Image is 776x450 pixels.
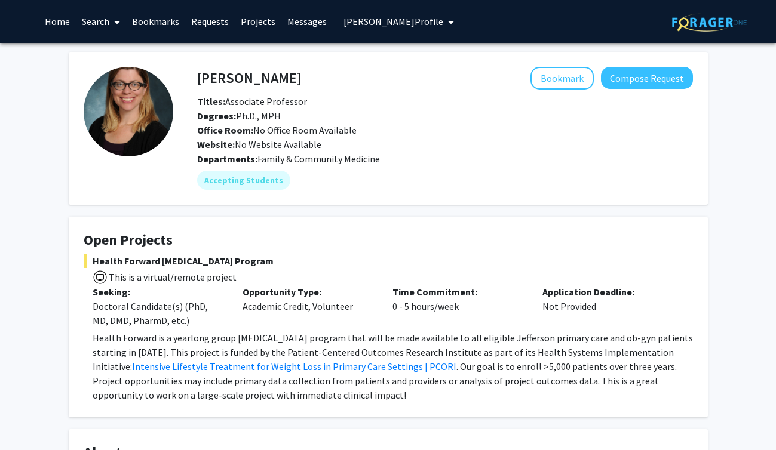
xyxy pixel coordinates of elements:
[257,153,380,165] span: Family & Community Medicine
[725,396,767,441] iframe: Chat
[542,285,674,299] p: Application Deadline:
[185,1,235,42] a: Requests
[197,138,235,150] b: Website:
[108,271,237,283] span: This is a virtual/remote project
[392,285,525,299] p: Time Commitment:
[197,153,257,165] b: Departments:
[243,285,375,299] p: Opportunity Type:
[533,285,683,328] div: Not Provided
[132,360,456,372] a: Intensive Lifestyle Treatment for Weight Loss in Primary Care Settings | PCORI
[197,110,281,122] span: Ph.D., MPH
[126,1,185,42] a: Bookmarks
[197,110,236,122] b: Degrees:
[530,67,594,90] button: Add Amy Cunningham to Bookmarks
[235,1,281,42] a: Projects
[84,232,693,249] h4: Open Projects
[343,16,443,27] span: [PERSON_NAME] Profile
[601,67,693,89] button: Compose Request to Amy Cunningham
[197,95,307,107] span: Associate Professor
[672,13,747,32] img: ForagerOne Logo
[281,1,333,42] a: Messages
[197,124,253,136] b: Office Room:
[197,67,301,89] h4: [PERSON_NAME]
[384,285,533,328] div: 0 - 5 hours/week
[197,138,321,150] span: No Website Available
[197,95,225,107] b: Titles:
[39,1,76,42] a: Home
[93,299,225,328] div: Doctoral Candidate(s) (PhD, MD, DMD, PharmD, etc.)
[197,171,290,190] mat-chip: Accepting Students
[234,285,384,328] div: Academic Credit, Volunteer
[93,285,225,299] p: Seeking:
[93,331,693,402] p: Health Forward is a yearlong group [MEDICAL_DATA] program that will be made available to all elig...
[84,254,693,268] span: Health Forward [MEDICAL_DATA] Program
[76,1,126,42] a: Search
[197,124,357,136] span: No Office Room Available
[84,67,173,156] img: Profile Picture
